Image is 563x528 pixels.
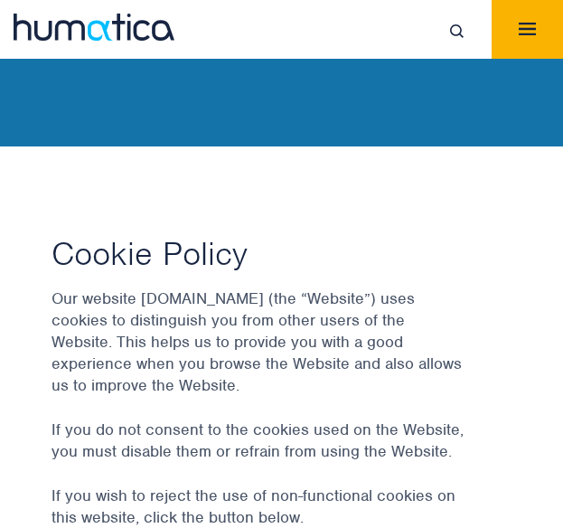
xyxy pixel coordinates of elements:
p: If you do not consent to the cookies used on the Website, you must disable them or refrain from u... [52,419,512,485]
img: search_icon [450,24,464,38]
img: logo [14,14,174,41]
img: menuicon [519,23,536,35]
p: Our website [DOMAIN_NAME] (the “Website”) uses cookies to distinguish you from other users of the... [52,288,512,419]
h1: Cookie Policy [52,232,512,274]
